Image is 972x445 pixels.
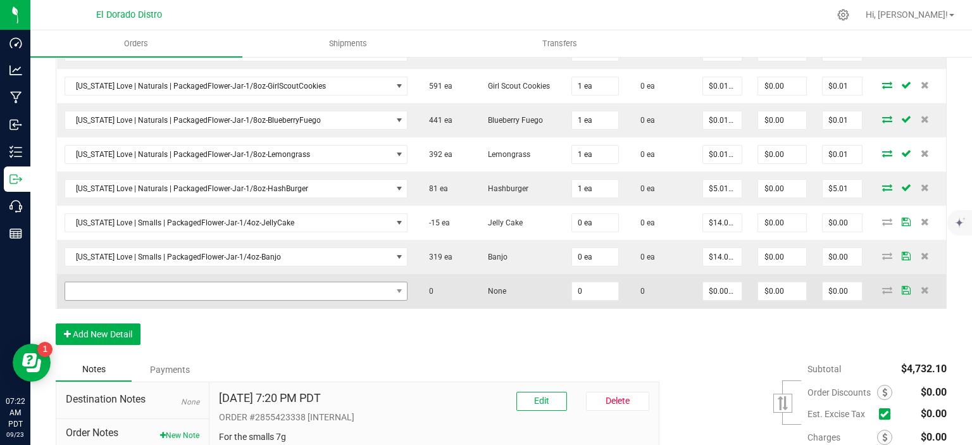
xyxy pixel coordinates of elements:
[9,64,22,77] inline-svg: Analytics
[30,30,242,57] a: Orders
[703,248,742,266] input: 0
[6,396,25,430] p: 07:22 AM PDT
[703,111,742,129] input: 0
[758,180,806,197] input: 0
[921,408,947,420] span: $0.00
[66,392,199,407] span: Destination Notes
[703,180,742,197] input: 0
[65,145,408,164] span: NO DATA FOUND
[897,184,916,191] span: Save Order Detail
[758,77,806,95] input: 0
[807,409,874,419] span: Est. Excise Tax
[219,411,649,424] p: ORDER #2855423338 [INTERNAL]
[65,77,408,96] span: NO DATA FOUND
[758,214,806,232] input: 0
[56,323,140,345] button: Add New Detail
[66,425,199,441] span: Order Notes
[758,282,806,300] input: 0
[835,9,851,21] div: Manage settings
[823,146,862,163] input: 0
[242,30,454,57] a: Shipments
[823,77,862,95] input: 0
[572,77,618,95] input: 0
[634,184,655,193] span: 0 ea
[65,111,392,129] span: [US_STATE] Love | Naturals | PackagedFlower-Jar-1/8oz-BlueberryFuego
[572,146,618,163] input: 0
[606,396,630,406] span: Delete
[823,214,862,232] input: 0
[823,248,862,266] input: 0
[454,30,666,57] a: Transfers
[65,146,392,163] span: [US_STATE] Love | Naturals | PackagedFlower-Jar-1/8oz-Lemongrass
[897,149,916,157] span: Save Order Detail
[65,214,392,232] span: [US_STATE] Love | Smalls | PackagedFlower-Jar-1/4oz-JellyCake
[897,218,916,225] span: Save Order Detail
[572,180,618,197] input: 0
[758,248,806,266] input: 0
[758,111,806,129] input: 0
[423,150,452,159] span: 392 ea
[807,364,841,374] span: Subtotal
[572,282,618,300] input: 0
[534,396,549,406] span: Edit
[921,431,947,443] span: $0.00
[916,115,935,123] span: Delete Order Detail
[634,253,655,261] span: 0 ea
[482,287,506,296] span: None
[423,253,452,261] span: 319 ea
[916,81,935,89] span: Delete Order Detail
[634,287,645,296] span: 0
[916,252,935,260] span: Delete Order Detail
[634,116,655,125] span: 0 ea
[897,286,916,294] span: Save Order Detail
[916,149,935,157] span: Delete Order Detail
[823,180,862,197] input: 0
[423,287,433,296] span: 0
[9,37,22,49] inline-svg: Dashboard
[866,9,948,20] span: Hi, [PERSON_NAME]!
[56,358,132,382] div: Notes
[634,150,655,159] span: 0 ea
[9,200,22,213] inline-svg: Call Center
[482,184,528,193] span: Hashburger
[916,184,935,191] span: Delete Order Detail
[482,82,550,91] span: Girl Scout Cookies
[482,253,508,261] span: Banjo
[312,38,384,49] span: Shipments
[65,179,408,198] span: NO DATA FOUND
[703,282,742,300] input: 0
[897,81,916,89] span: Save Order Detail
[807,432,877,442] span: Charges
[525,38,594,49] span: Transfers
[65,77,392,95] span: [US_STATE] Love | Naturals | PackagedFlower-Jar-1/8oz-GirlScoutCookies
[160,430,199,441] button: New Note
[897,115,916,123] span: Save Order Detail
[703,146,742,163] input: 0
[823,282,862,300] input: 0
[9,227,22,240] inline-svg: Reports
[65,111,408,130] span: NO DATA FOUND
[13,344,51,382] iframe: Resource center
[9,173,22,185] inline-svg: Outbound
[423,116,452,125] span: 441 ea
[901,363,947,375] span: $4,732.10
[634,218,655,227] span: 0 ea
[65,180,392,197] span: [US_STATE] Love | Naturals | PackagedFlower-Jar-1/8oz-HashBurger
[807,387,877,398] span: Order Discounts
[879,405,896,422] span: Calculate excise tax
[482,218,523,227] span: Jelly Cake
[65,282,408,301] span: NO DATA FOUND
[107,38,165,49] span: Orders
[181,398,199,406] span: None
[897,252,916,260] span: Save Order Detail
[423,82,452,91] span: 591 ea
[9,146,22,158] inline-svg: Inventory
[132,358,208,381] div: Payments
[423,218,450,227] span: -15 ea
[482,116,543,125] span: Blueberry Fuego
[9,118,22,131] inline-svg: Inbound
[9,91,22,104] inline-svg: Manufacturing
[823,111,862,129] input: 0
[586,392,649,411] button: Delete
